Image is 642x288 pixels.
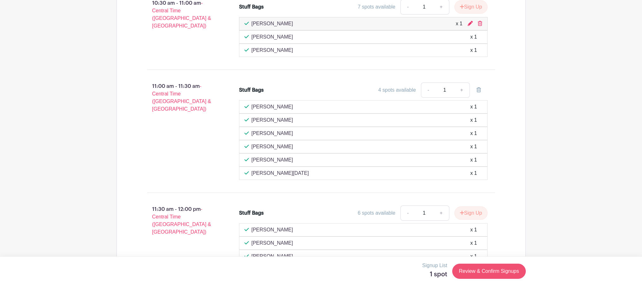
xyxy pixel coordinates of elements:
[251,46,293,54] p: [PERSON_NAME]
[378,86,416,94] div: 4 spots available
[452,264,525,279] a: Review & Confirm Signups
[152,0,211,28] span: - Central Time ([GEOGRAPHIC_DATA] & [GEOGRAPHIC_DATA])
[358,3,395,11] div: 7 spots available
[470,156,477,164] div: x 1
[251,169,309,177] p: [PERSON_NAME][DATE]
[251,116,293,124] p: [PERSON_NAME]
[454,206,488,220] button: Sign Up
[470,116,477,124] div: x 1
[400,205,415,221] a: -
[137,80,229,115] p: 11:00 am - 11:30 am
[470,130,477,137] div: x 1
[239,86,264,94] div: Stuff Bags
[251,103,293,111] p: [PERSON_NAME]
[454,0,488,14] button: Sign Up
[470,169,477,177] div: x 1
[470,33,477,41] div: x 1
[470,226,477,234] div: x 1
[251,226,293,234] p: [PERSON_NAME]
[251,130,293,137] p: [PERSON_NAME]
[152,83,211,112] span: - Central Time ([GEOGRAPHIC_DATA] & [GEOGRAPHIC_DATA])
[421,83,435,98] a: -
[470,103,477,111] div: x 1
[433,205,449,221] a: +
[470,143,477,150] div: x 1
[422,262,447,269] p: Signup List
[251,143,293,150] p: [PERSON_NAME]
[239,3,264,11] div: Stuff Bags
[358,209,395,217] div: 6 spots available
[454,83,470,98] a: +
[470,253,477,260] div: x 1
[470,239,477,247] div: x 1
[251,253,293,260] p: [PERSON_NAME]
[456,20,462,28] div: x 1
[251,239,293,247] p: [PERSON_NAME]
[152,206,211,235] span: - Central Time ([GEOGRAPHIC_DATA] & [GEOGRAPHIC_DATA])
[251,156,293,164] p: [PERSON_NAME]
[251,33,293,41] p: [PERSON_NAME]
[422,271,447,278] h5: 1 spot
[239,209,264,217] div: Stuff Bags
[137,203,229,238] p: 11:30 am - 12:00 pm
[251,20,293,28] p: [PERSON_NAME]
[470,46,477,54] div: x 1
